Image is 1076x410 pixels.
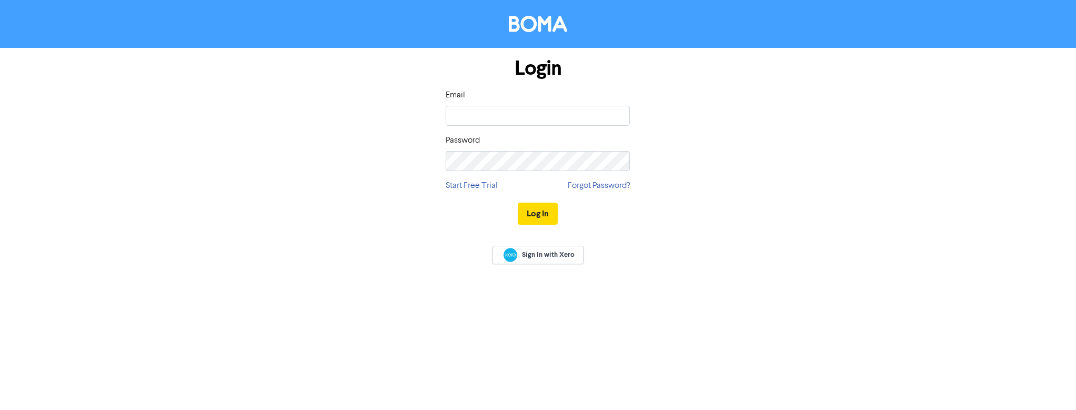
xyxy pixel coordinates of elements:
label: Email [446,89,465,102]
a: Sign In with Xero [492,246,583,264]
span: Sign In with Xero [522,250,575,259]
button: Log In [518,203,558,225]
a: Start Free Trial [446,179,498,192]
a: Forgot Password? [568,179,630,192]
label: Password [446,134,480,147]
img: BOMA Logo [509,16,567,32]
iframe: Chat Widget [1023,359,1076,410]
h1: Login [446,56,630,81]
img: Xero logo [504,248,517,262]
